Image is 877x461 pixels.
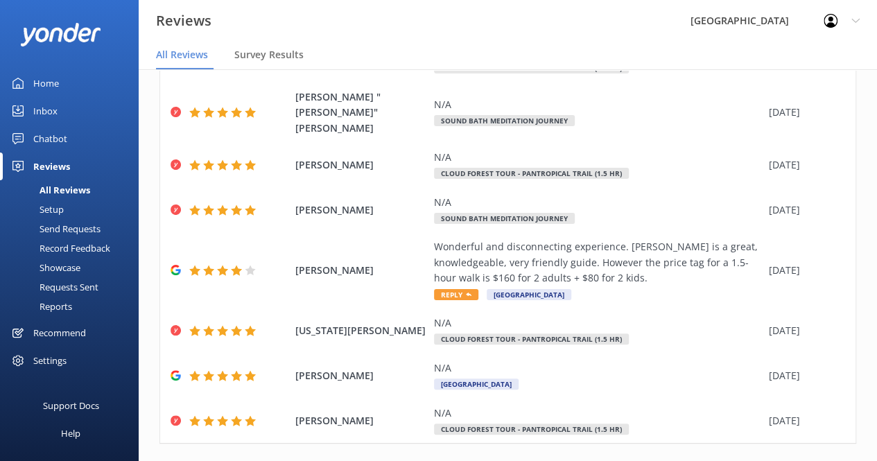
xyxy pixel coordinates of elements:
div: [DATE] [769,368,838,383]
div: [DATE] [769,157,838,173]
div: N/A [434,195,762,210]
div: Showcase [8,258,80,277]
div: Home [33,69,59,97]
span: [PERSON_NAME] "[PERSON_NAME]" [PERSON_NAME] [295,89,427,136]
span: Survey Results [234,48,304,62]
span: [PERSON_NAME] [295,202,427,218]
div: N/A [434,97,762,112]
a: Reports [8,297,139,316]
div: Wonderful and disconnecting experience. [PERSON_NAME] is a great, knowledgeable, very friendly gu... [434,239,762,286]
span: Cloud Forest Tour - Pantropical Trail (1.5 hr) [434,424,629,435]
div: N/A [434,406,762,421]
span: All Reviews [156,48,208,62]
span: [PERSON_NAME] [295,413,427,428]
div: [DATE] [769,202,838,218]
span: [US_STATE][PERSON_NAME] [295,323,427,338]
div: Reviews [33,153,70,180]
div: [DATE] [769,413,838,428]
a: Requests Sent [8,277,139,297]
div: Inbox [33,97,58,125]
div: Reports [8,297,72,316]
a: Setup [8,200,139,219]
div: [DATE] [769,323,838,338]
div: All Reviews [8,180,90,200]
div: Send Requests [8,219,101,238]
h3: Reviews [156,10,211,32]
div: N/A [434,315,762,331]
span: [PERSON_NAME] [295,368,427,383]
span: Reply [434,289,478,300]
span: [GEOGRAPHIC_DATA] [434,379,519,390]
span: [GEOGRAPHIC_DATA] [487,289,571,300]
a: Showcase [8,258,139,277]
span: [PERSON_NAME] [295,157,427,173]
div: Requests Sent [8,277,98,297]
div: [DATE] [769,263,838,278]
div: Record Feedback [8,238,110,258]
a: Record Feedback [8,238,139,258]
span: Cloud Forest Tour - Pantropical Trail (1.5 hr) [434,168,629,179]
div: Support Docs [43,392,99,419]
div: Recommend [33,319,86,347]
div: [DATE] [769,105,838,120]
div: Chatbot [33,125,67,153]
span: Sound Bath Meditation Journey [434,213,575,224]
span: [PERSON_NAME] [295,263,427,278]
div: N/A [434,150,762,165]
span: Cloud Forest Tour - Pantropical Trail (1.5 hr) [434,333,629,345]
a: Send Requests [8,219,139,238]
div: N/A [434,360,762,376]
div: Help [61,419,80,447]
div: Setup [8,200,64,219]
div: Settings [33,347,67,374]
a: All Reviews [8,180,139,200]
span: Sound Bath Meditation Journey [434,115,575,126]
img: yonder-white-logo.png [21,23,101,46]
